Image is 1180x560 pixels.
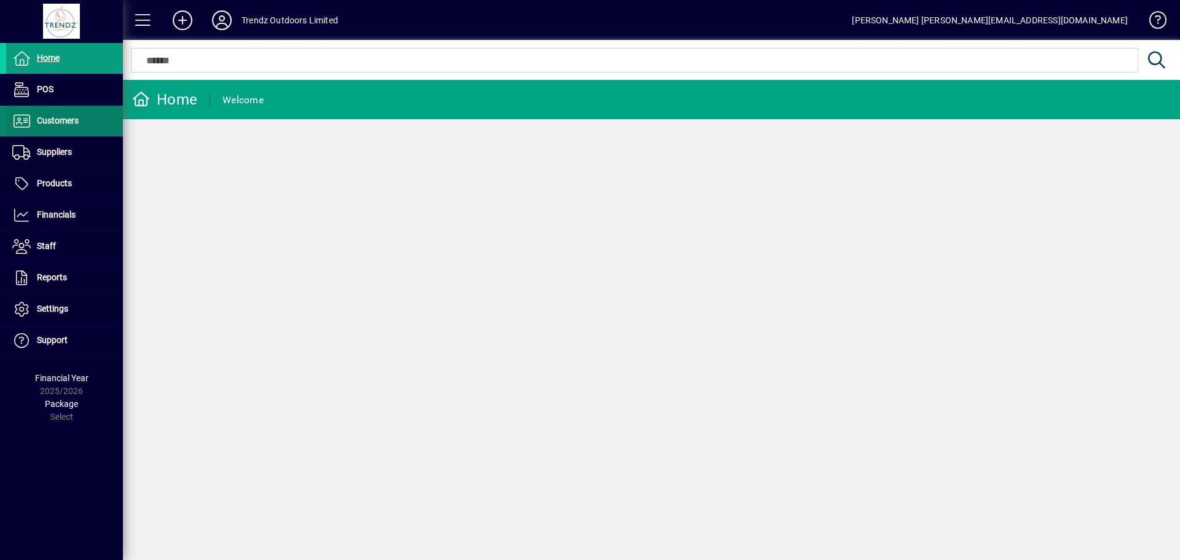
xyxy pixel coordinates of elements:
span: Settings [37,304,68,314]
span: POS [37,84,53,94]
a: Suppliers [6,137,123,168]
div: Welcome [222,90,264,110]
a: POS [6,74,123,105]
a: Products [6,168,123,199]
a: Support [6,325,123,356]
a: Reports [6,262,123,293]
button: Add [163,9,202,31]
span: Package [45,399,78,409]
a: Customers [6,106,123,136]
a: Financials [6,200,123,231]
span: Customers [37,116,79,125]
span: Home [37,53,60,63]
span: Support [37,335,68,345]
a: Settings [6,294,123,325]
span: Financial Year [35,373,88,383]
span: Products [37,178,72,188]
span: Staff [37,241,56,251]
a: Knowledge Base [1140,2,1165,42]
button: Profile [202,9,242,31]
span: Reports [37,272,67,282]
span: Financials [37,210,76,219]
div: Home [132,90,197,109]
a: Staff [6,231,123,262]
div: [PERSON_NAME] [PERSON_NAME][EMAIL_ADDRESS][DOMAIN_NAME] [852,10,1128,30]
span: Suppliers [37,147,72,157]
div: Trendz Outdoors Limited [242,10,338,30]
